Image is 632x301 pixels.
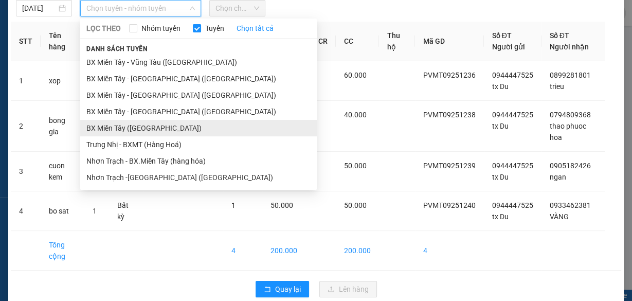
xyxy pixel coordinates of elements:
a: Chọn tất cả [237,23,274,34]
span: tx Du [492,173,509,181]
span: PVMT09251238 [423,111,476,119]
span: Quay lại [275,284,301,295]
span: thao phuoc hoa [550,122,586,141]
td: 4 [415,231,484,271]
th: CC [336,22,379,61]
button: rollbackQuay lại [256,281,309,297]
div: Tam 0968286913 [9,60,81,85]
span: 60.000 [344,71,367,79]
th: CR [310,22,336,61]
span: Tuyến [201,23,228,34]
span: Chọn tuyến - nhóm tuyến [86,1,195,16]
th: Tên hàng [41,22,84,61]
th: Mã GD [415,22,484,61]
li: BX Miền Tây - [GEOGRAPHIC_DATA] ([GEOGRAPHIC_DATA]) [80,70,317,87]
span: Chọn chuyến [215,1,259,16]
td: Bất kỳ [109,191,143,231]
span: 0905182426 [550,162,591,170]
span: 40.000 [344,111,367,119]
span: Số ĐT [492,31,512,40]
span: Nhận: [88,10,113,21]
td: bong gia [41,101,84,152]
td: 4 [11,191,41,231]
li: BX Miền Tây ([GEOGRAPHIC_DATA]) [80,120,317,136]
td: 200.000 [262,231,310,271]
div: HANG NGOAI [88,9,176,33]
td: 1 [11,61,41,101]
span: 0944447525 [492,71,533,79]
span: 50.000 [270,201,293,209]
span: LỌC THEO [86,23,121,34]
span: Nhóm tuyến [137,23,185,34]
span: trieu [550,82,564,91]
span: 50.000 [344,162,367,170]
span: Số ĐT [550,31,569,40]
li: Nhơn Trạch -[GEOGRAPHIC_DATA] ([GEOGRAPHIC_DATA]) [80,169,317,186]
li: Trưng Nhị - BXMT (Hàng Hoá) [80,136,317,153]
span: tx Du [492,213,509,221]
div: 0933462381 [88,46,176,60]
span: 0944447525 [492,162,533,170]
td: cuon kem [41,152,84,191]
span: 1 [93,207,97,215]
span: Người nhận [550,43,589,51]
td: xop [41,61,84,101]
td: Tổng cộng [41,231,84,271]
div: PV Miền Tây [9,9,81,33]
li: BX Miền Tây - Vũng Tàu ([GEOGRAPHIC_DATA]) [80,54,317,70]
td: 2 [11,101,41,152]
span: 0933462381 [550,201,591,209]
span: Danh sách tuyến [80,44,154,54]
span: PVMT09251236 [423,71,476,79]
span: down [189,5,195,11]
td: 3 [11,152,41,191]
li: BX Miền Tây - [GEOGRAPHIC_DATA] ([GEOGRAPHIC_DATA]) [80,103,317,120]
button: uploadLên hàng [319,281,377,297]
span: tx Du [492,122,509,130]
span: my xuan [103,60,161,78]
span: PVMT09251239 [423,162,476,170]
span: Gửi: [9,10,25,21]
li: BX Miền Tây - [GEOGRAPHIC_DATA] ([GEOGRAPHIC_DATA]) [80,87,317,103]
span: tx Du [492,82,509,91]
span: 0899281801 [550,71,591,79]
td: bo sat [41,191,84,231]
div: VÀNG [88,33,176,46]
span: 1 [231,201,236,209]
span: 50.000 [344,201,367,209]
div: tx Du [9,33,81,46]
input: 11/09/2025 [22,3,57,14]
span: VÀNG [550,213,569,221]
span: ngan [550,173,566,181]
th: STT [11,22,41,61]
span: DĐ: [88,66,103,77]
span: Người gửi [492,43,525,51]
span: 0794809368 [550,111,591,119]
span: PVMT09251240 [423,201,476,209]
td: 200.000 [336,231,379,271]
div: 0944447525 [9,46,81,60]
th: Thu hộ [379,22,415,61]
li: Nhơn Trạch - BX.Miền Tây (hàng hóa) [80,153,317,169]
span: 0944447525 [492,201,533,209]
span: 0944447525 [492,111,533,119]
td: 4 [223,231,262,271]
span: rollback [264,286,271,294]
